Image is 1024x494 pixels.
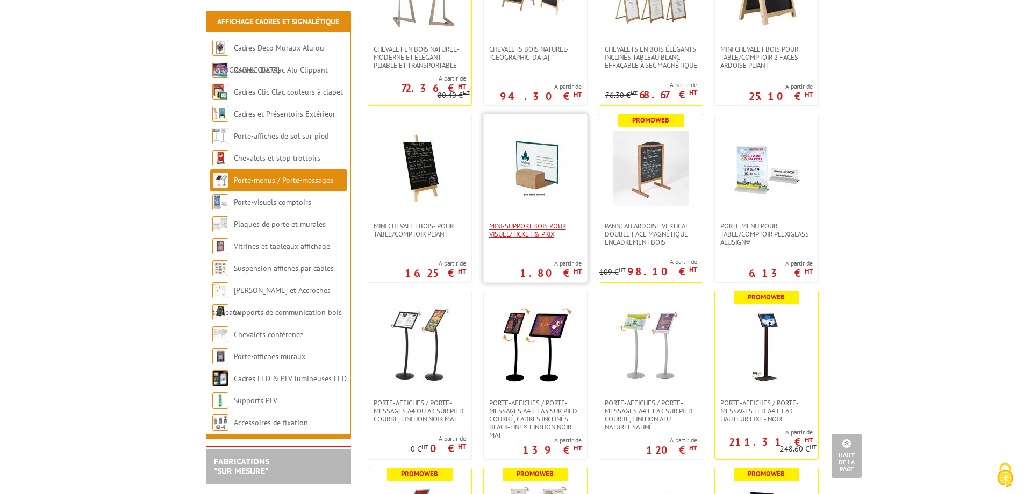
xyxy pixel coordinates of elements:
[992,462,1019,489] img: Cookies (fenêtre modale)
[599,222,703,246] a: Panneau Ardoise Vertical double face Magnétique encadrement Bois
[212,414,228,431] img: Accessoires de fixation
[234,352,305,361] a: Porte-affiches muraux
[212,370,228,386] img: Cadres LED & PLV lumineuses LED
[212,194,228,210] img: Porte-visuels comptoirs
[463,89,470,97] sup: HT
[212,260,228,276] img: Suspension affiches par câbles
[498,307,573,383] img: Porte-affiches / Porte-messages A4 et A3 sur pied courbé, cadres inclinés Black-Line® finition no...
[234,131,328,141] a: Porte-affiches de sol sur pied
[749,270,813,276] p: 6.13 €
[234,197,311,207] a: Porte-visuels comptoirs
[374,222,466,238] span: Mini Chevalet Bois- pour table/comptoir pliant
[212,392,228,409] img: Supports PLV
[720,45,813,69] span: Mini Chevalet bois pour Table/comptoir 2 faces Ardoise Pliant
[368,74,466,83] span: A partir de
[382,131,457,206] img: Mini Chevalet Bois- pour table/comptoir pliant
[217,17,339,26] a: Affichage Cadres et Signalétique
[234,109,335,119] a: Cadres et Présentoirs Extérieur
[234,153,320,163] a: Chevalets et stop trottoirs
[368,222,471,238] a: Mini Chevalet Bois- pour table/comptoir pliant
[458,267,466,276] sup: HT
[489,222,582,238] span: Mini-support bois pour visuel/ticket & prix
[522,436,582,445] span: A partir de
[411,434,466,443] span: A partir de
[599,257,697,266] span: A partir de
[401,85,466,91] p: 72.36 €
[715,399,818,423] a: Porte-affiches / Porte-messages LED A4 et A3 hauteur fixe - Noir
[234,418,308,427] a: Accessoires de fixation
[498,131,573,206] img: Mini-support bois pour visuel/ticket & prix
[520,270,582,276] p: 1.80 €
[574,90,582,99] sup: HT
[689,88,697,97] sup: HT
[489,399,582,439] span: Porte-affiches / Porte-messages A4 et A3 sur pied courbé, cadres inclinés Black-Line® finition no...
[632,116,669,125] b: Promoweb
[368,45,471,69] a: Chevalet en bois naturel -moderne et élégant- Pliable et transportable
[234,396,277,405] a: Supports PLV
[484,399,587,439] a: Porte-affiches / Porte-messages A4 et A3 sur pied courbé, cadres inclinés Black-Line® finition no...
[639,91,697,98] p: 68.67 €
[646,436,697,445] span: A partir de
[522,447,582,453] p: 139 €
[234,307,342,317] a: Supports de communication bois
[212,128,228,144] img: Porte-affiches de sol sur pied
[715,45,818,69] a: Mini Chevalet bois pour Table/comptoir 2 faces Ardoise Pliant
[438,91,470,99] p: 80.40 €
[689,443,697,453] sup: HT
[405,259,466,268] span: A partir de
[234,330,303,339] a: Chevalets conférence
[212,106,228,122] img: Cadres et Présentoirs Extérieur
[458,442,466,451] sup: HT
[613,131,689,206] img: Panneau Ardoise Vertical double face Magnétique encadrement Bois
[212,285,331,317] a: [PERSON_NAME] et Accroches tableaux
[715,428,813,436] span: A partir de
[605,45,697,69] span: Chevalets en bois élégants inclinés tableau blanc effaçable à sec magnétique
[212,282,228,298] img: Cimaises et Accroches tableaux
[631,89,638,97] sup: HT
[720,399,813,423] span: Porte-affiches / Porte-messages LED A4 et A3 hauteur fixe - Noir
[780,445,817,453] p: 248.60 €
[212,238,228,254] img: Vitrines et tableaux affichage
[574,267,582,276] sup: HT
[212,84,228,100] img: Cadres Clic-Clac couleurs à clapet
[430,445,466,452] p: 0 €
[520,259,582,268] span: A partir de
[599,268,626,276] p: 109 €
[234,241,330,251] a: Vitrines et tableaux affichage
[234,263,334,273] a: Suspension affiches par câbles
[484,222,587,238] a: Mini-support bois pour visuel/ticket & prix
[689,265,697,274] sup: HT
[749,82,813,91] span: A partir de
[748,469,785,478] b: Promoweb
[627,268,697,275] p: 98.10 €
[646,447,697,453] p: 120 €
[212,150,228,166] img: Chevalets et stop trottoirs
[374,45,466,69] span: Chevalet en bois naturel -moderne et élégant- Pliable et transportable
[484,45,587,61] a: Chevalets Bois naturel- [GEOGRAPHIC_DATA]
[805,435,813,445] sup: HT
[234,87,343,97] a: Cadres Clic-Clac couleurs à clapet
[382,307,457,383] img: Porte-affiches / Porte-messages A4 ou A3 sur pied courbe, finition noir mat
[805,267,813,276] sup: HT
[749,93,813,99] p: 25.10 €
[574,443,582,453] sup: HT
[619,266,626,274] sup: HT
[599,399,703,431] a: Porte-affiches / Porte-messages A4 et A3 sur pied courbé, finition alu naturel satiné
[212,43,324,75] a: Cadres Deco Muraux Alu ou [GEOGRAPHIC_DATA]
[605,91,638,99] p: 76.30 €
[368,399,471,423] a: Porte-affiches / Porte-messages A4 ou A3 sur pied courbe, finition noir mat
[234,175,333,185] a: Porte-menus / Porte-messages
[605,399,697,431] span: Porte-affiches / Porte-messages A4 et A3 sur pied courbé, finition alu naturel satiné
[411,445,428,453] p: 0 €
[374,399,466,423] span: Porte-affiches / Porte-messages A4 ou A3 sur pied courbe, finition noir mat
[405,270,466,276] p: 16.25 €
[212,40,228,56] img: Cadres Deco Muraux Alu ou Bois
[729,439,813,445] p: 211.31 €
[720,222,813,246] span: Porte Menu pour table/comptoir Plexiglass AluSign®
[234,219,326,229] a: Plaques de porte et murales
[489,45,582,61] span: Chevalets Bois naturel- [GEOGRAPHIC_DATA]
[234,65,328,75] a: Cadres Clic-Clac Alu Clippant
[729,307,804,383] img: Porte-affiches / Porte-messages LED A4 et A3 hauteur fixe - Noir
[212,326,228,342] img: Chevalets conférence
[729,131,804,206] img: Porte Menu pour table/comptoir Plexiglass AluSign®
